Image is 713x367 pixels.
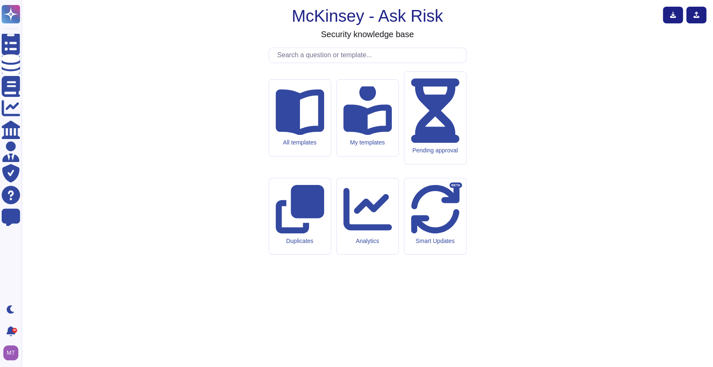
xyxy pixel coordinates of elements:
div: Analytics [343,238,392,245]
input: Search a question or template... [273,48,466,63]
div: Smart Updates [411,238,459,245]
button: user [2,344,24,362]
div: 9+ [12,328,17,333]
h3: Security knowledge base [321,29,414,39]
div: Duplicates [276,238,324,245]
img: user [3,345,18,360]
div: BETA [449,182,462,188]
div: All templates [276,139,324,146]
div: Pending approval [411,147,459,154]
div: My templates [343,139,392,146]
h1: McKinsey - Ask Risk [292,6,443,26]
